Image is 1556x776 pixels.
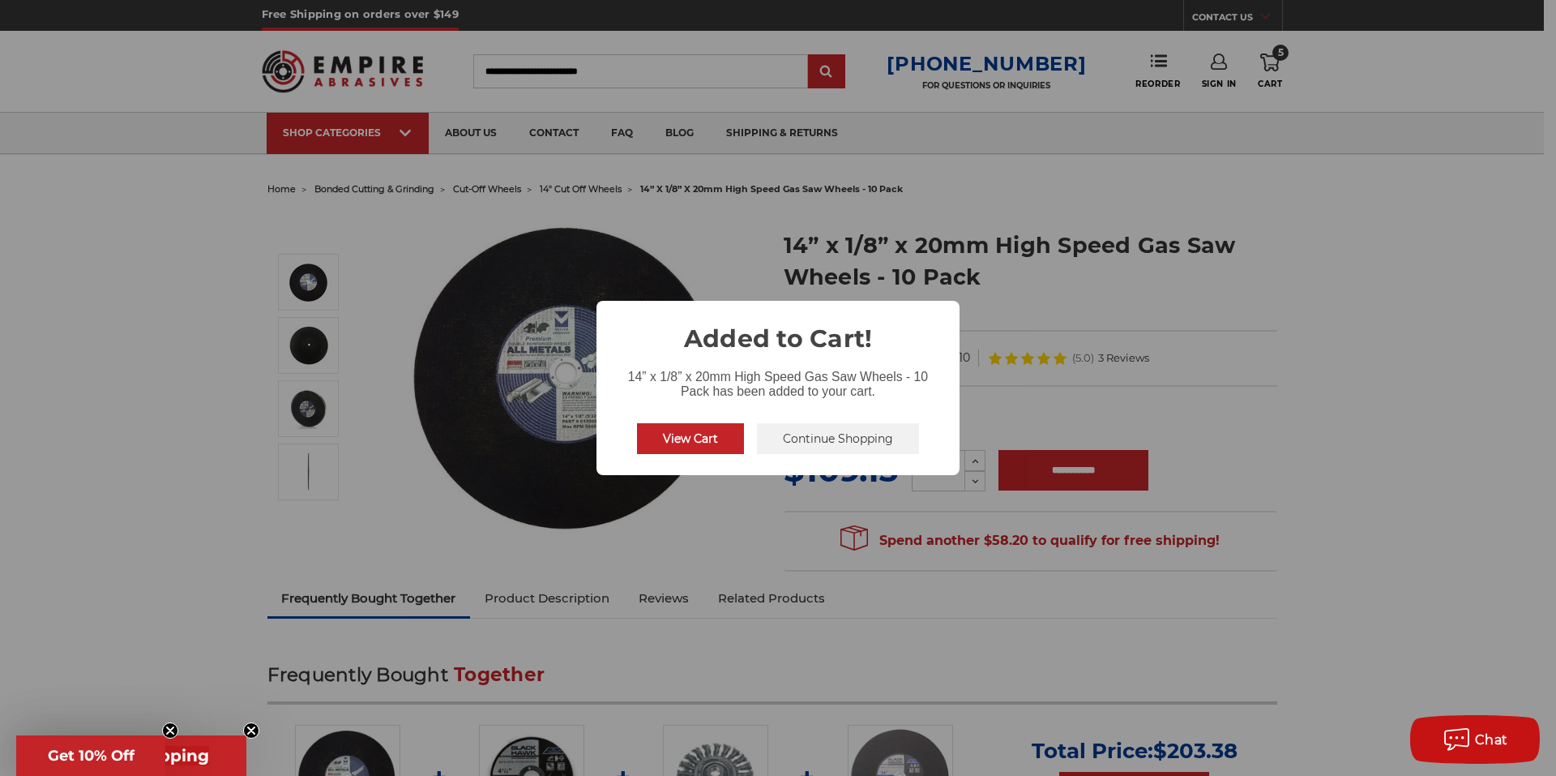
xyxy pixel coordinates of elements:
[596,357,960,402] div: 14” x 1/8” x 20mm High Speed Gas Saw Wheels - 10 Pack has been added to your cart.
[757,423,919,454] button: Continue Shopping
[162,722,178,739] button: Close teaser
[243,722,259,739] button: Close teaser
[1410,715,1540,764] button: Chat
[637,423,744,454] button: View Cart
[1475,732,1508,748] span: Chat
[596,301,960,357] h2: Added to Cart!
[48,747,135,765] span: Get 10% Off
